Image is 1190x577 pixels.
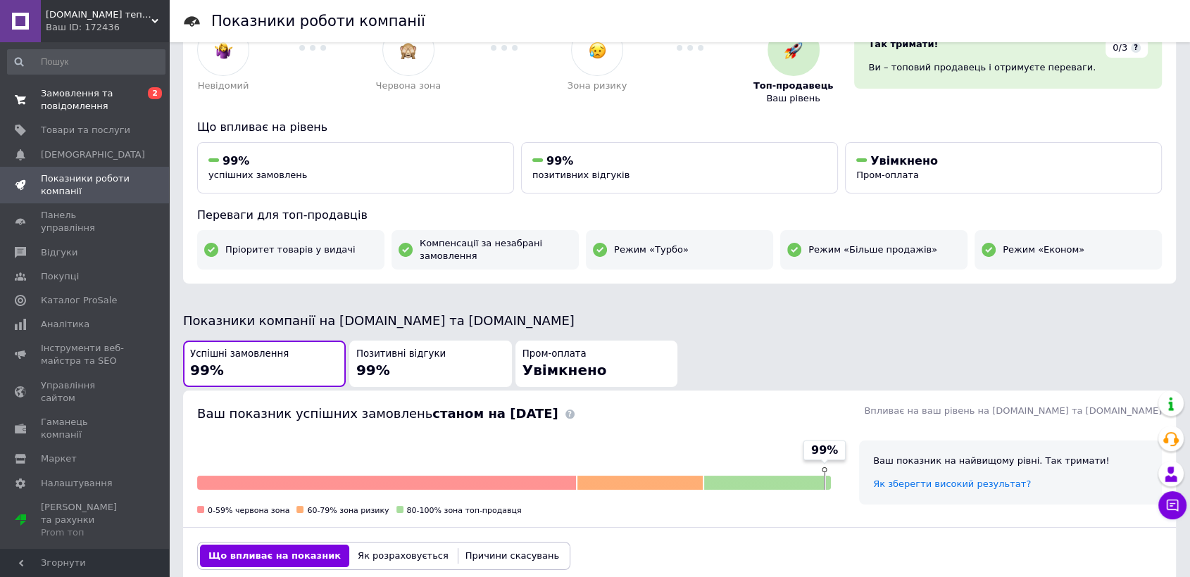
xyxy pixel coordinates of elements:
[46,21,169,34] div: Ваш ID: 172436
[307,506,389,515] span: 60-79% зона ризику
[1158,491,1186,519] button: Чат з покупцем
[225,243,356,256] span: Пріоритет товарів у видачі
[407,506,522,515] span: 80-100% зона топ-продавця
[432,406,558,421] b: станом на [DATE]
[190,348,289,361] span: Успішні замовлення
[197,142,514,194] button: 99%успішних замовлень
[41,294,117,307] span: Каталог ProSale
[41,526,130,539] div: Prom топ
[808,243,937,256] span: Режим «Більше продажів»
[784,42,802,59] img: :rocket:
[521,142,838,194] button: 99%позитивних відгуків
[766,92,820,105] span: Ваш рівень
[183,341,346,388] button: Успішні замовлення99%
[349,545,457,567] button: Як розраховується
[1003,243,1084,256] span: Режим «Економ»
[420,237,572,262] span: Компенсації за незабрані замовлення
[515,341,678,388] button: Пром-оплатаУвімкнено
[1106,38,1148,58] div: 0/3
[870,154,938,167] span: Увімкнено
[41,246,77,259] span: Відгуки
[845,142,1162,194] button: УвімкненоПром-оплата
[41,172,130,198] span: Показники роботи компанії
[41,501,130,540] span: [PERSON_NAME] та рахунки
[349,341,512,388] button: Позитивні відгуки99%
[183,313,575,328] span: Показники компанії на [DOMAIN_NAME] та [DOMAIN_NAME]
[208,170,307,180] span: успішних замовлень
[41,209,130,234] span: Панель управління
[41,87,130,113] span: Замовлення та повідомлення
[522,362,607,379] span: Увімкнено
[198,80,249,92] span: Невідомий
[356,362,390,379] span: 99%
[46,8,151,21] span: Swarovski.prom.ua тепер Strazyglamora.com.ua
[41,342,130,367] span: Інструменти веб-майстра та SEO
[873,455,1148,467] div: Ваш показник на найвищому рівні. Так тримати!
[41,148,145,161] span: [DEMOGRAPHIC_DATA]
[522,348,587,361] span: Пром-оплата
[868,61,1148,74] div: Ви – топовий продавець і отримуєте переваги.
[41,416,130,441] span: Гаманець компанії
[356,348,446,361] span: Позитивні відгуки
[376,80,441,92] span: Червона зона
[41,124,130,137] span: Товари та послуги
[223,154,249,167] span: 99%
[457,545,568,567] button: Причини скасувань
[7,49,165,75] input: Пошук
[41,379,130,405] span: Управління сайтом
[399,42,417,59] img: :see_no_evil:
[868,39,938,49] span: Так тримати!
[208,506,289,515] span: 0-59% червона зона
[197,208,368,222] span: Переваги для топ-продавців
[856,170,919,180] span: Пром-оплата
[215,42,232,59] img: :woman-shrugging:
[197,120,327,134] span: Що впливає на рівень
[568,80,627,92] span: Зона ризику
[864,405,1162,416] span: Впливає на ваш рівень на [DOMAIN_NAME] та [DOMAIN_NAME]
[1131,43,1141,53] span: ?
[546,154,573,167] span: 99%
[873,478,1031,489] a: Як зберегти високий результат?
[211,13,425,30] h1: Показники роботи компанії
[197,406,558,421] span: Ваш показник успішних замовлень
[190,362,224,379] span: 99%
[532,170,630,180] span: позитивних відгуків
[41,452,77,465] span: Маркет
[200,545,349,567] button: Що впливає на показник
[589,42,606,59] img: :disappointed_relieved:
[753,80,834,92] span: Топ-продавець
[811,443,838,458] span: 99%
[148,87,162,99] span: 2
[614,243,689,256] span: Режим «Турбо»
[41,477,113,490] span: Налаштування
[41,318,89,331] span: Аналітика
[41,270,79,283] span: Покупці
